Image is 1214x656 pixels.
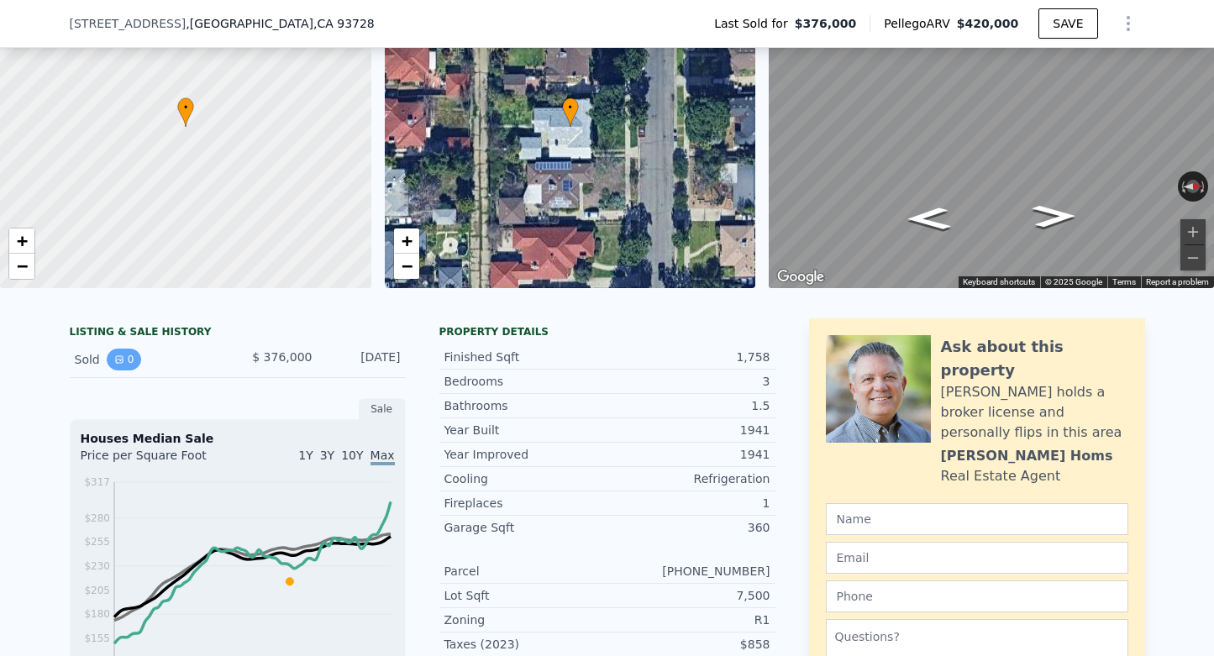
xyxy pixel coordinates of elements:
tspan: $230 [84,560,110,572]
tspan: $280 [84,512,110,524]
button: Zoom out [1180,245,1206,270]
a: Terms (opens in new tab) [1112,277,1136,286]
span: $ 376,000 [252,350,312,364]
div: Houses Median Sale [81,430,395,447]
input: Name [826,503,1128,535]
div: 7,500 [607,587,770,604]
div: 1941 [607,422,770,438]
a: Zoom in [9,228,34,254]
span: 1Y [298,449,313,462]
div: Property details [439,325,775,338]
div: • [177,97,194,127]
span: • [562,100,579,115]
div: Sold [75,349,224,370]
tspan: $180 [84,608,110,620]
div: $858 [607,636,770,653]
img: Google [773,266,828,288]
a: Open this area in Google Maps (opens a new window) [773,266,828,288]
span: Max [371,449,395,465]
div: Taxes (2023) [444,636,607,653]
span: 10Y [341,449,363,462]
span: , CA 93728 [313,17,375,30]
button: Rotate clockwise [1200,171,1209,202]
button: View historical data [107,349,142,370]
div: Price per Square Foot [81,447,238,474]
div: 1 [607,495,770,512]
span: + [17,230,28,251]
div: 3 [607,373,770,390]
span: − [401,255,412,276]
div: Real Estate Agent [941,466,1061,486]
div: Cooling [444,470,607,487]
div: • [562,97,579,127]
span: • [177,100,194,115]
div: [PERSON_NAME] Homs [941,446,1113,466]
div: Refrigeration [607,470,770,487]
div: Year Improved [444,446,607,463]
div: Parcel [444,563,607,580]
span: $376,000 [795,15,857,32]
button: Rotate counterclockwise [1178,171,1187,202]
div: Zoning [444,611,607,628]
div: 360 [607,519,770,536]
span: Last Sold for [714,15,795,32]
tspan: $155 [84,632,110,644]
button: Zoom in [1180,219,1206,244]
button: Keyboard shortcuts [963,276,1035,288]
div: [PHONE_NUMBER] [607,563,770,580]
span: 3Y [320,449,334,462]
div: R1 [607,611,770,628]
span: $420,000 [957,17,1019,30]
div: Finished Sqft [444,349,607,365]
button: Reset the view [1178,180,1209,194]
div: [DATE] [326,349,401,370]
div: Year Built [444,422,607,438]
div: Bedrooms [444,373,607,390]
a: Zoom out [9,254,34,279]
span: , [GEOGRAPHIC_DATA] [186,15,374,32]
div: [PERSON_NAME] holds a broker license and personally flips in this area [941,382,1128,443]
input: Phone [826,580,1128,612]
path: Go North, N Adoline Ave [1013,199,1095,233]
tspan: $317 [84,476,110,488]
path: Go South, N Adoline Ave [888,202,970,235]
div: 1,758 [607,349,770,365]
tspan: $205 [84,585,110,596]
a: Zoom out [394,254,419,279]
button: Show Options [1112,7,1145,40]
span: [STREET_ADDRESS] [70,15,187,32]
div: LISTING & SALE HISTORY [70,325,406,342]
div: Sale [359,398,406,420]
div: Lot Sqft [444,587,607,604]
a: Zoom in [394,228,419,254]
span: + [401,230,412,251]
button: SAVE [1038,8,1097,39]
div: 1.5 [607,397,770,414]
span: − [17,255,28,276]
a: Report a problem [1146,277,1209,286]
tspan: $255 [84,536,110,548]
div: Bathrooms [444,397,607,414]
div: Garage Sqft [444,519,607,536]
div: 1941 [607,446,770,463]
div: Ask about this property [941,335,1128,382]
span: Pellego ARV [884,15,957,32]
span: © 2025 Google [1045,277,1102,286]
input: Email [826,542,1128,574]
div: Fireplaces [444,495,607,512]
